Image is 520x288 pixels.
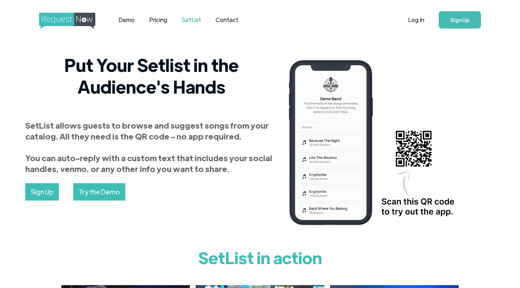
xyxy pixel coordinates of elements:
a: Demo [111,9,142,31]
a: SetList [174,9,208,31]
a: Sign Up [439,11,481,29]
a: Log In [401,7,432,33]
strong: SetList allows guests to browse and suggest songs from your catalog. All they need is the QR code... [25,120,272,174]
h1: SetList in action [61,243,459,272]
a: Contact [208,9,246,31]
a: Sign Up [25,183,59,201]
a: Pricing [142,9,174,31]
a: home [39,13,93,27]
img: requestnow logo [39,13,109,29]
h2: Put Your Setlist in the Audience's Hands [25,54,278,97]
a: Try the Demo [73,183,125,201]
